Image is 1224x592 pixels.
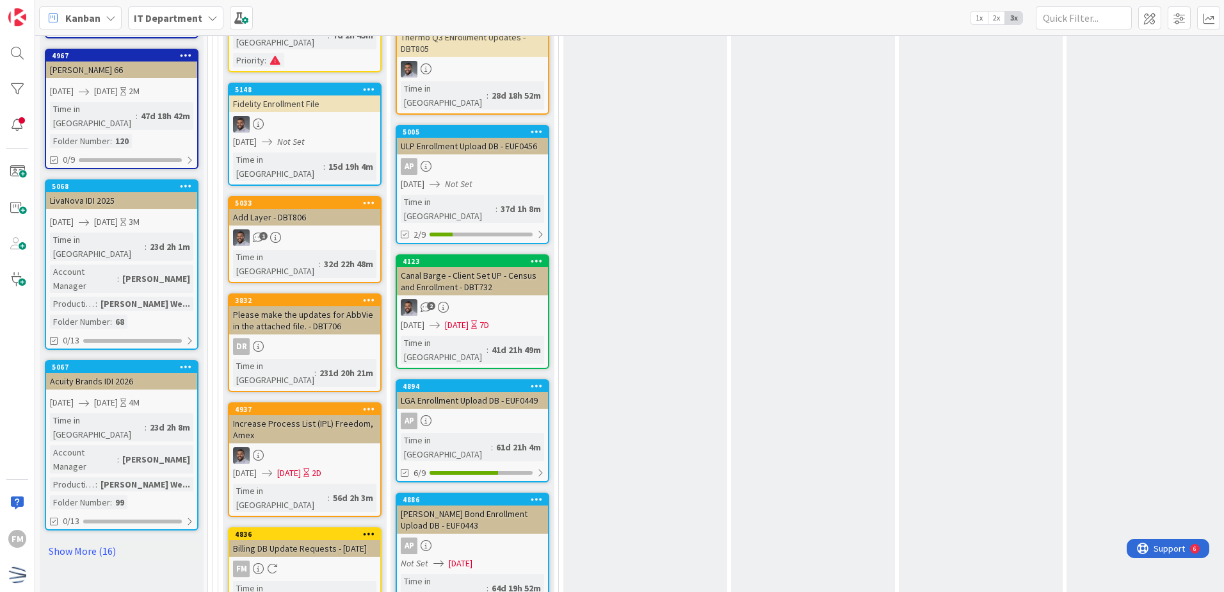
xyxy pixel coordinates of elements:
[147,240,193,254] div: 23d 2h 1m
[95,477,97,491] span: :
[277,136,305,147] i: Not Set
[1036,6,1132,29] input: Quick Filter...
[401,195,495,223] div: Time in [GEOGRAPHIC_DATA]
[321,257,376,271] div: 32d 22h 48m
[229,84,380,95] div: 5148
[8,8,26,26] img: Visit kanbanzone.com
[445,178,472,190] i: Not Set
[117,452,119,466] span: :
[229,197,380,209] div: 5033
[229,295,380,306] div: 3832
[397,392,548,409] div: LGA Enrollment Upload DB - EUF0449
[138,109,193,123] div: 47d 18h 42m
[233,116,250,133] img: FS
[264,53,266,67] span: :
[50,265,117,293] div: Account Manager
[229,197,380,226] div: 5033Add Layer - DBT806
[95,297,97,311] span: :
[325,160,376,174] div: 15d 19h 4m
[147,420,193,434] div: 23d 2h 8m
[233,53,264,67] div: Priority
[50,477,95,491] div: Production Team Contact
[119,272,193,286] div: [PERSON_NAME]
[233,466,257,480] span: [DATE]
[52,182,197,191] div: 5068
[129,215,140,229] div: 3M
[50,85,74,98] span: [DATE]
[136,109,138,123] span: :
[97,297,193,311] div: [PERSON_NAME] We...
[401,81,487,110] div: Time in [GEOGRAPHIC_DATA]
[397,61,548,78] div: FS
[397,17,548,57] div: Thermo Q3 ENrollment Updates - DBT805
[397,413,548,429] div: AP
[233,250,319,278] div: Time in [GEOGRAPHIC_DATA]
[229,561,380,577] div: FM
[397,126,548,138] div: 5005
[445,318,469,332] span: [DATE]
[229,209,380,226] div: Add Layer - DBT806
[134,12,202,24] b: IT Department
[129,396,140,409] div: 4M
[46,361,197,390] div: 5067Acuity Brands IDI 2026
[119,452,193,466] div: [PERSON_NAME]
[129,85,140,98] div: 2M
[112,134,132,148] div: 120
[487,88,488,103] span: :
[65,10,101,26] span: Kanban
[401,299,417,316] img: FS
[397,267,548,295] div: Canal Barge - Client Set UP - Census and Enrollment - DBT732
[50,495,110,509] div: Folder Number
[414,466,426,480] span: 6/9
[46,50,197,62] div: 4967
[314,366,316,380] span: :
[235,405,380,414] div: 4937
[50,413,145,441] div: Time in [GEOGRAPHIC_DATA]
[403,127,548,136] div: 5005
[397,138,548,154] div: ULP Enrollment Upload DB - EUF0456
[233,229,250,246] img: FS
[328,491,330,505] span: :
[401,318,424,332] span: [DATE]
[403,382,548,391] div: 4894
[50,134,110,148] div: Folder Number
[479,318,489,332] div: 7D
[491,440,493,454] span: :
[988,12,1005,24] span: 2x
[401,336,487,364] div: Time in [GEOGRAPHIC_DATA]
[45,541,198,561] a: Show More (16)
[316,366,376,380] div: 231d 20h 21m
[110,495,112,509] span: :
[8,566,26,584] img: avatar
[401,557,428,569] i: Not Set
[46,181,197,192] div: 5068
[229,404,380,443] div: 4937Increase Process List (IPL) Freedom, Amex
[397,506,548,534] div: [PERSON_NAME] Bond Enrollment Upload DB - EUF0443
[229,338,380,355] div: DR
[229,415,380,443] div: Increase Process List (IPL) Freedom, Amex
[63,514,79,528] span: 0/13
[94,215,118,229] span: [DATE]
[52,363,197,372] div: 5067
[397,381,548,409] div: 4894LGA Enrollment Upload DB - EUF0449
[414,228,426,242] span: 2/9
[397,158,548,175] div: AP
[397,299,548,316] div: FS
[401,61,417,78] img: FS
[397,494,548,534] div: 4886[PERSON_NAME] Bond Enrollment Upload DB - EUF0443
[233,484,328,512] div: Time in [GEOGRAPHIC_DATA]
[67,5,70,15] div: 6
[229,295,380,334] div: 3832Please make the updates for AbbVie in the attached file. - DBT706
[397,256,548,295] div: 4123Canal Barge - Client Set UP - Census and Enrollment - DBT732
[46,361,197,373] div: 5067
[97,477,193,491] div: [PERSON_NAME] We...
[1005,12,1022,24] span: 3x
[46,181,197,209] div: 5068LivaNova IDI 2025
[63,334,79,347] span: 0/13
[397,256,548,267] div: 4123
[319,257,321,271] span: :
[233,135,257,149] span: [DATE]
[8,530,26,548] div: FM
[323,160,325,174] span: :
[235,530,380,539] div: 4836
